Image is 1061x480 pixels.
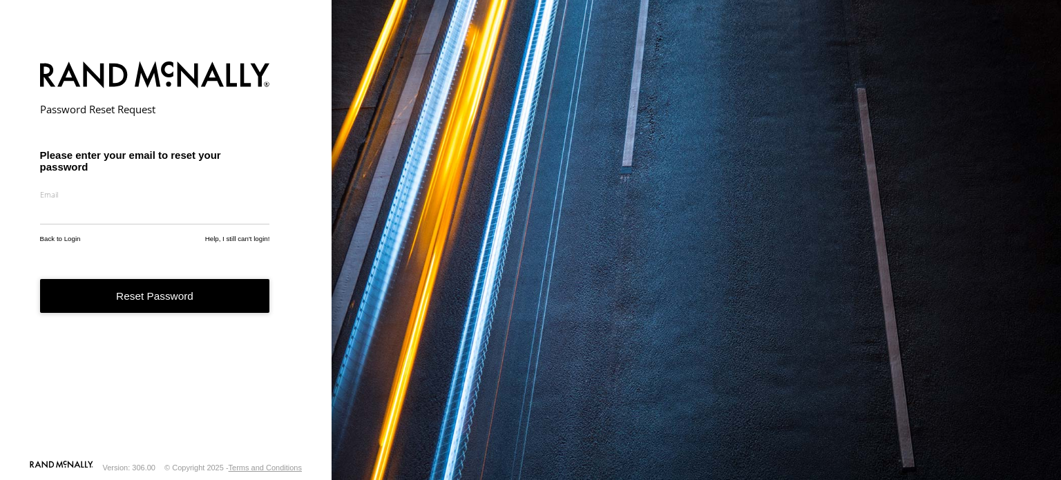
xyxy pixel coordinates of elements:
a: Help, I still can't login! [205,235,270,242]
button: Reset Password [40,279,270,313]
div: Version: 306.00 [103,463,155,472]
h2: Password Reset Request [40,102,270,116]
label: Email [40,189,270,200]
h3: Please enter your email to reset your password [40,149,270,173]
a: Visit our Website [30,461,93,474]
img: Rand McNally [40,59,270,94]
a: Back to Login [40,235,81,242]
a: Terms and Conditions [229,463,302,472]
div: © Copyright 2025 - [164,463,302,472]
